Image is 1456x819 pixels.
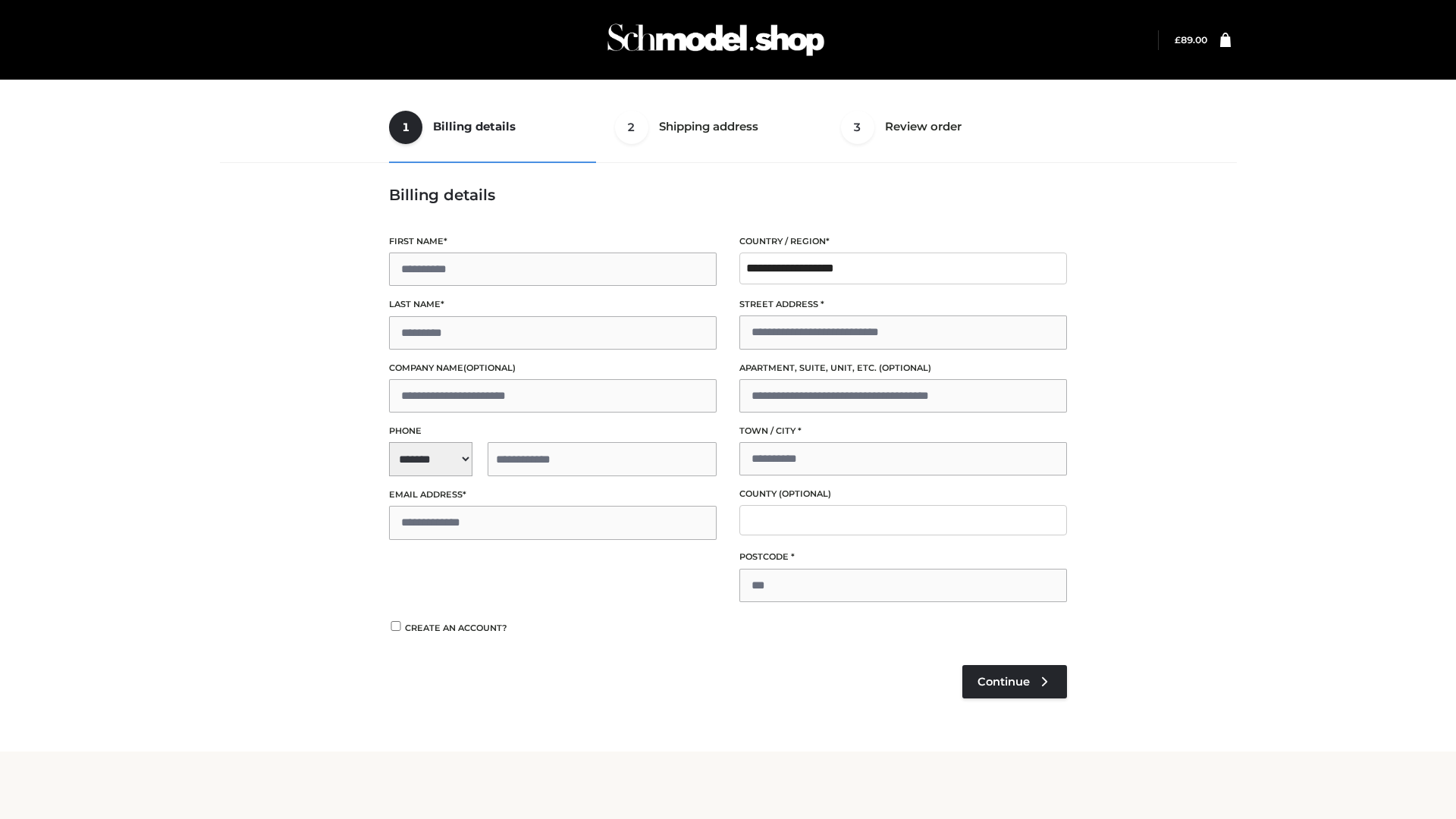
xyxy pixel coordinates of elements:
[977,675,1030,689] span: Continue
[739,487,1067,501] label: County
[739,297,1067,312] label: Street address
[1175,34,1181,45] span: £
[389,234,717,249] label: First name
[463,362,516,373] span: (optional)
[389,297,717,312] label: Last name
[739,361,1067,375] label: Apartment, suite, unit, etc.
[739,234,1067,249] label: Country / Region
[779,488,831,499] span: (optional)
[739,550,1067,564] label: Postcode
[739,424,1067,438] label: Town / City
[1175,34,1207,45] bdi: 89.00
[389,424,717,438] label: Phone
[389,186,1067,204] h3: Billing details
[879,362,931,373] span: (optional)
[1175,34,1207,45] a: £89.00
[962,665,1067,698] a: Continue
[389,621,403,631] input: Create an account?
[405,623,507,633] span: Create an account?
[389,361,717,375] label: Company name
[389,488,717,502] label: Email address
[602,10,830,70] img: Schmodel Admin 964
